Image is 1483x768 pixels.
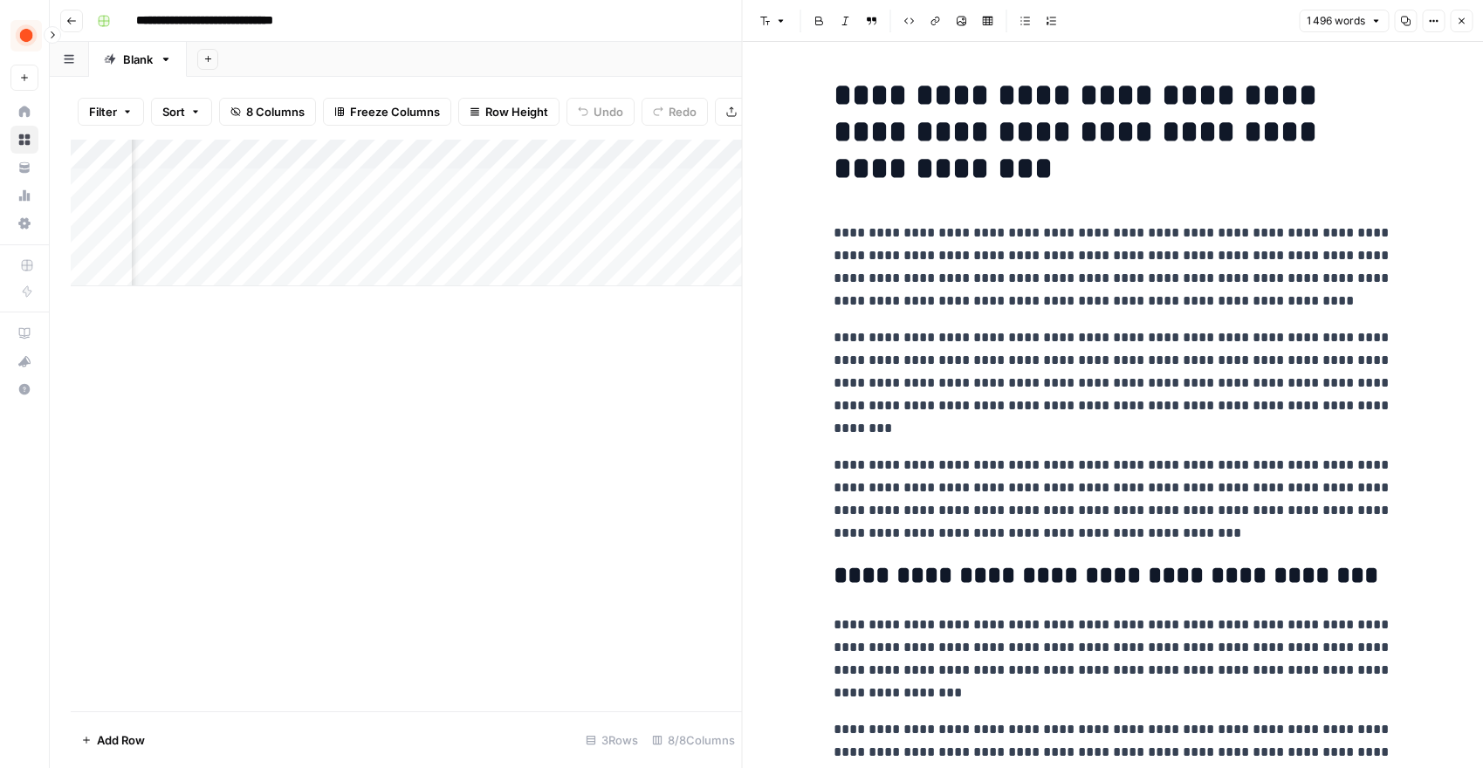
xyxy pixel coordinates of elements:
[151,98,212,126] button: Sort
[669,103,697,120] span: Redo
[594,103,623,120] span: Undo
[89,103,117,120] span: Filter
[10,347,38,375] button: What's new?
[246,103,305,120] span: 8 Columns
[10,209,38,237] a: Settings
[10,126,38,154] a: Browse
[89,42,187,77] a: Blank
[10,20,42,51] img: TeamOut Logo
[10,319,38,347] a: AirOps Academy
[485,103,548,120] span: Row Height
[71,726,155,754] button: Add Row
[10,375,38,403] button: Help + Support
[10,182,38,209] a: Usage
[11,348,38,374] div: What's new?
[10,14,38,58] button: Workspace: TeamOut
[1299,10,1389,32] button: 1 496 words
[97,731,145,749] span: Add Row
[10,98,38,126] a: Home
[323,98,451,126] button: Freeze Columns
[1307,13,1365,29] span: 1 496 words
[566,98,635,126] button: Undo
[350,103,440,120] span: Freeze Columns
[579,726,645,754] div: 3 Rows
[10,154,38,182] a: Your Data
[162,103,185,120] span: Sort
[458,98,560,126] button: Row Height
[123,51,153,68] div: Blank
[642,98,708,126] button: Redo
[645,726,742,754] div: 8/8 Columns
[219,98,316,126] button: 8 Columns
[78,98,144,126] button: Filter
